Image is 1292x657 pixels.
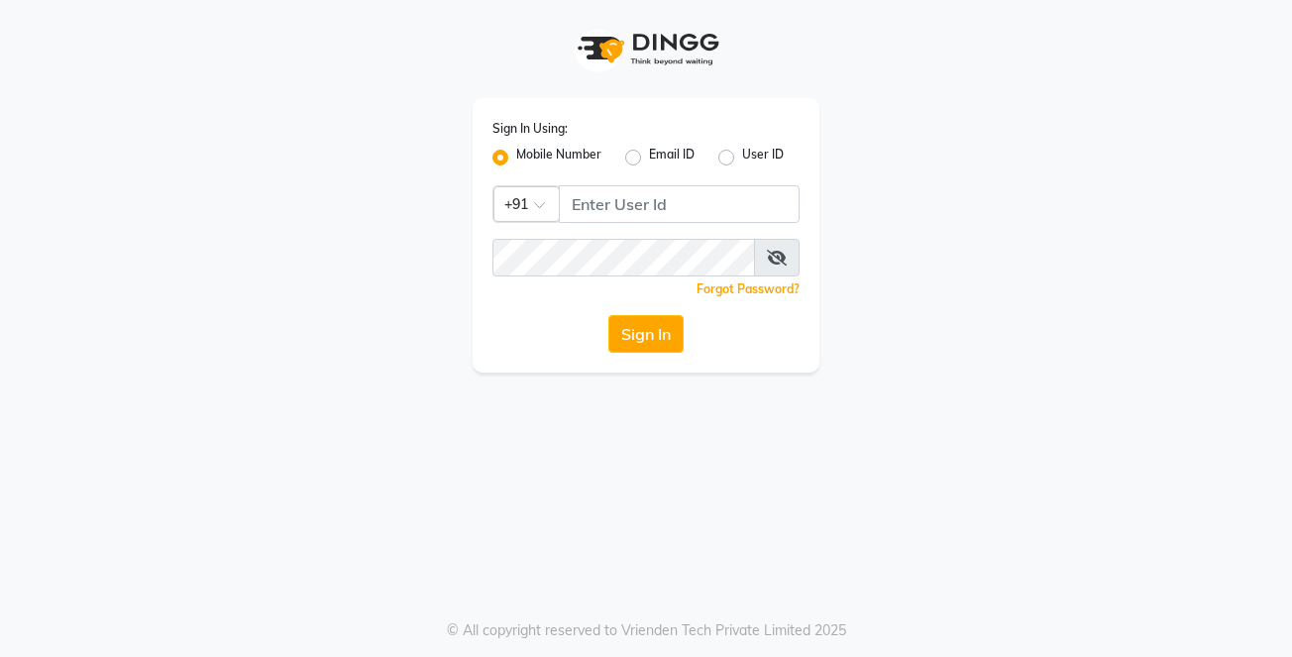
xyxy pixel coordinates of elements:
[697,281,800,296] a: Forgot Password?
[649,146,695,169] label: Email ID
[492,120,568,138] label: Sign In Using:
[492,239,755,276] input: Username
[516,146,601,169] label: Mobile Number
[567,20,725,78] img: logo1.svg
[742,146,784,169] label: User ID
[559,185,800,223] input: Username
[608,315,684,353] button: Sign In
